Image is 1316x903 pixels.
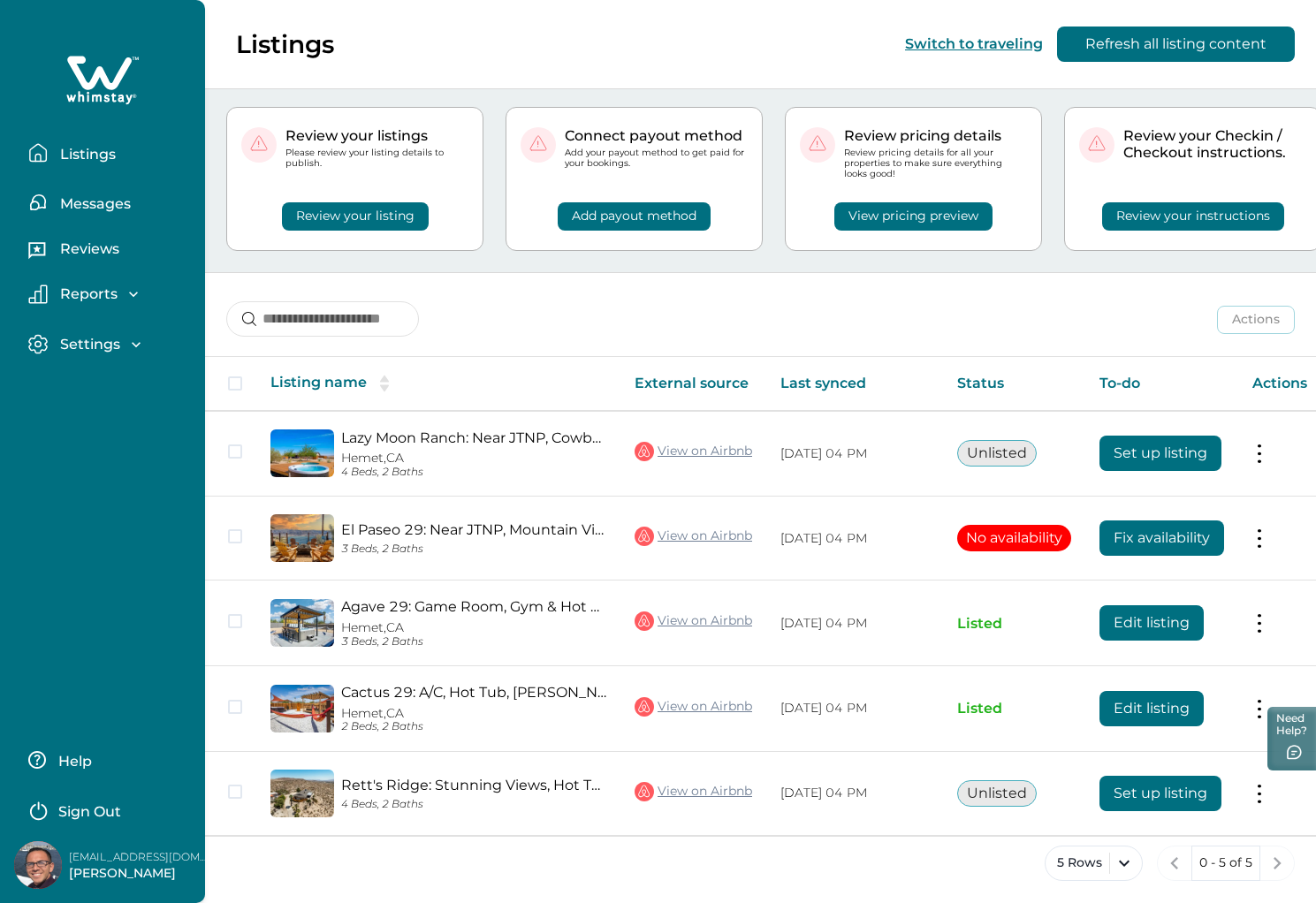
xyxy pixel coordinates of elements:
img: propertyImage_Rett's Ridge: Stunning Views, Hot Tub, Near JTNP! [270,770,334,817]
button: Review your instructions [1102,202,1284,231]
button: No availability [957,525,1071,551]
p: [DATE] 04 PM [780,785,929,802]
button: Edit listing [1099,691,1204,726]
p: Listings [236,29,334,59]
a: View on Airbnb [635,695,752,718]
p: 4 Beds, 2 Baths [341,798,606,811]
button: Add payout method [558,202,711,231]
th: Last synced [766,357,943,411]
a: Lazy Moon Ranch: Near JTNP, Cowboy Pool & Hot Tub [341,429,606,446]
button: previous page [1157,846,1192,881]
th: Status [943,357,1085,411]
p: Hemet, CA [341,706,606,721]
p: [EMAIL_ADDRESS][DOMAIN_NAME] [69,848,210,866]
p: 3 Beds, 2 Baths [341,635,606,649]
p: Review your listings [285,127,468,145]
button: Fix availability [1099,520,1224,556]
button: Actions [1217,306,1295,334]
p: Sign Out [58,803,121,821]
p: Listings [55,146,116,163]
p: Hemet, CA [341,451,606,466]
a: Rett's Ridge: Stunning Views, Hot Tub, Near JTNP! [341,777,606,793]
button: Reviews [28,234,191,269]
p: Settings [55,336,120,353]
a: View on Airbnb [635,440,752,463]
p: 2 Beds, 2 Baths [341,720,606,733]
img: propertyImage_Lazy Moon Ranch: Near JTNP, Cowboy Pool & Hot Tub [270,429,334,477]
p: Help [53,753,92,770]
p: Messages [55,195,131,213]
button: Set up listing [1099,436,1221,471]
button: Unlisted [957,440,1037,467]
button: next page [1259,846,1295,881]
p: 4 Beds, 2 Baths [341,466,606,479]
button: Help [28,742,185,778]
a: View on Airbnb [635,610,752,633]
img: propertyImage_Cactus 29: A/C, Hot Tub, Garage, EV Charger, JTNP [270,685,334,732]
p: [DATE] 04 PM [780,445,929,463]
button: Switch to traveling [905,35,1043,52]
p: Reports [55,285,118,303]
p: Add your payout method to get paid for your bookings. [565,148,748,169]
th: Listing name [256,357,620,411]
a: Cactus 29: A/C, Hot Tub, [PERSON_NAME], EV Charger, JTNP [341,684,606,701]
button: Reports [28,285,191,304]
th: To-do [1085,357,1238,411]
p: [DATE] 04 PM [780,530,929,548]
button: Refresh all listing content [1057,27,1295,62]
p: Review your Checkin / Checkout instructions. [1123,127,1306,162]
button: Listings [28,135,191,171]
button: Settings [28,334,191,354]
p: Reviews [55,240,119,258]
a: Agave 29: Game Room, Gym & Hot Tub, Near JTNP/Base [341,598,606,615]
button: 5 Rows [1045,846,1143,881]
p: Please review your listing details to publish. [285,148,468,169]
img: Whimstay Host [14,841,62,889]
th: External source [620,357,766,411]
button: Review your listing [282,202,429,231]
button: View pricing preview [834,202,993,231]
button: Set up listing [1099,776,1221,811]
p: Listed [957,700,1071,717]
p: Connect payout method [565,127,748,145]
p: Review pricing details for all your properties to make sure everything looks good! [844,148,1027,180]
p: [DATE] 04 PM [780,700,929,717]
button: Sign Out [28,792,185,827]
p: 3 Beds, 2 Baths [341,543,606,556]
button: sorting [367,375,402,392]
a: El Paseo 29: Near JTNP, Mountain Views, EV Charger [341,521,606,538]
img: propertyImage_Agave 29: Game Room, Gym & Hot Tub, Near JTNP/Base [270,599,334,647]
a: View on Airbnb [635,780,752,803]
p: Review pricing details [844,127,1027,145]
p: 0 - 5 of 5 [1199,854,1252,872]
p: [DATE] 04 PM [780,615,929,633]
p: Listed [957,615,1071,633]
p: [PERSON_NAME] [69,865,210,883]
button: Messages [28,185,191,220]
a: View on Airbnb [635,525,752,548]
img: propertyImage_El Paseo 29: Near JTNP, Mountain Views, EV Charger [270,514,334,562]
button: Edit listing [1099,605,1204,641]
button: 0 - 5 of 5 [1191,846,1260,881]
button: Unlisted [957,780,1037,807]
p: Hemet, CA [341,620,606,635]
